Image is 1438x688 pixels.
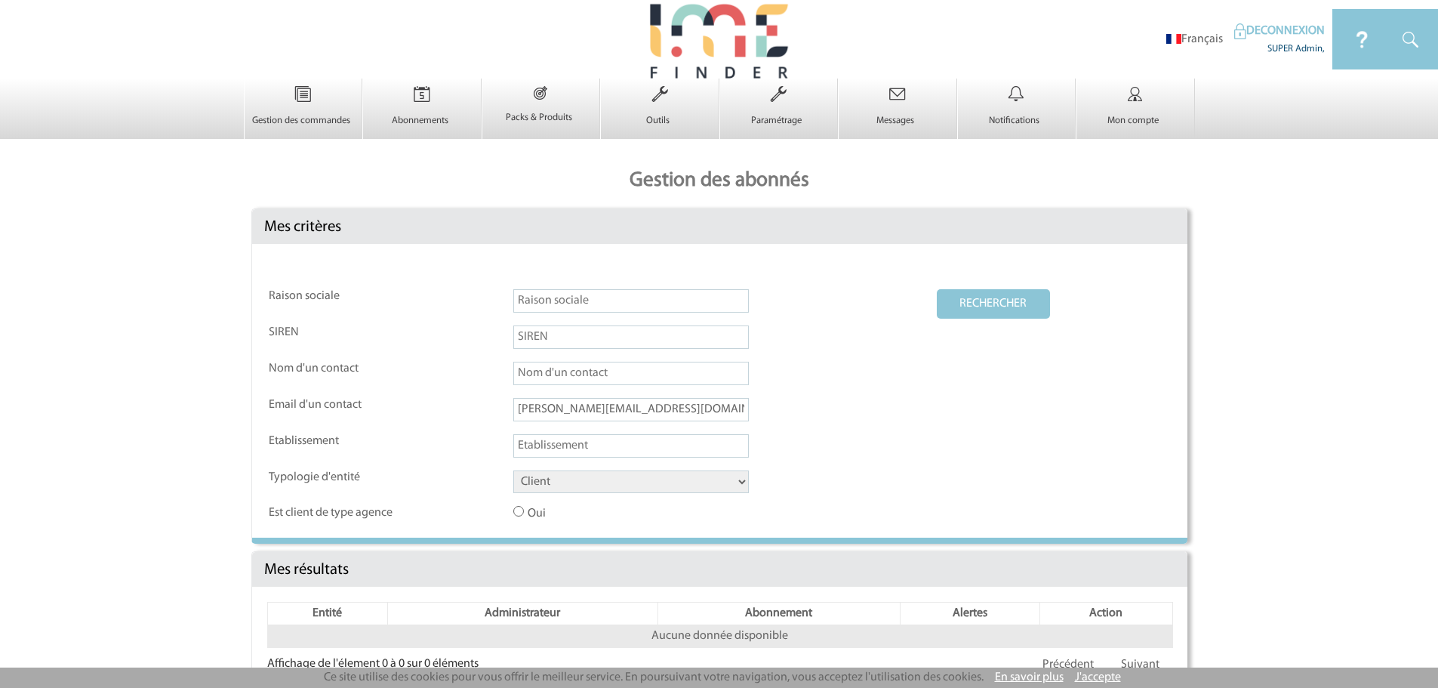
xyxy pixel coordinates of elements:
label: Est client de type agence [269,506,405,520]
img: Paramétrage [747,79,809,110]
label: SIREN [269,325,405,340]
a: Suivant [1108,651,1172,679]
a: Notifications [958,101,1076,127]
span: Ce site utilise des cookies pour vous offrir le meilleur service. En poursuivant votre navigation... [324,671,984,683]
div: SUPER Admin, [1234,39,1325,55]
p: Mon compte [1076,115,1190,127]
th: Administrateur: activer pour trier la colonne par ordre croissant [388,603,657,625]
p: Abonnements [363,115,477,127]
a: Abonnements [363,101,481,127]
p: Gestion des abonnés [244,154,1195,208]
img: IDEAL Meetings & Events [1234,23,1246,39]
a: Gestion des commandes [245,101,362,127]
label: Oui [513,506,649,521]
a: Outils [601,101,719,127]
button: RECHERCHER [937,289,1050,319]
div: Affichage de l'élement 0 à 0 sur 0 éléments [267,648,479,671]
a: DECONNEXION [1234,25,1325,37]
a: En savoir plus [995,671,1064,683]
label: Etablissement [269,434,405,449]
img: Messages [867,79,928,110]
input: SIREN [513,325,749,349]
input: Etablissement [513,434,749,458]
li: Français [1166,32,1223,47]
p: Packs & Produits [482,112,596,124]
p: Gestion des commandes [245,115,359,127]
input: Raison sociale [513,289,749,313]
th: Action: activer pour trier la colonne par ordre croissant [1039,603,1172,625]
img: Outils [629,79,691,110]
th: Abonnement: activer pour trier la colonne par ordre croissant [657,603,900,625]
img: Packs & Produits [511,79,570,107]
a: Paramétrage [720,101,838,127]
th: Entité: activer pour trier la colonne par ordre décroissant [267,603,388,625]
img: Gestion des commandes [272,79,334,110]
p: Notifications [958,115,1072,127]
p: Paramétrage [720,115,834,127]
label: Email d'un contact [269,398,405,412]
img: Mon compte [1104,79,1166,110]
label: Raison sociale [269,289,405,304]
input: Email d'un contact [513,398,749,421]
div: Mes critères [252,209,1187,244]
th: Alertes: activer pour trier la colonne par ordre croissant [900,603,1039,625]
td: Aucune donnée disponible [267,625,1172,648]
img: fr [1166,34,1181,44]
p: Messages [839,115,953,127]
a: J'accepte [1075,671,1121,683]
a: Mon compte [1076,101,1194,127]
label: Typologie d'entité [269,470,405,485]
a: Packs & Produits [482,98,600,124]
img: Notifications [985,79,1047,110]
img: IDEAL Meetings & Events [1392,9,1438,69]
a: Messages [839,101,956,127]
a: Précédent [1030,651,1107,679]
p: Outils [601,115,715,127]
label: Nom d'un contact [269,362,405,376]
img: Abonnements [391,79,453,110]
img: IDEAL Meetings & Events [1332,9,1392,69]
input: Nom d'un contact [513,362,749,385]
div: Mes résultats [252,552,1187,587]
